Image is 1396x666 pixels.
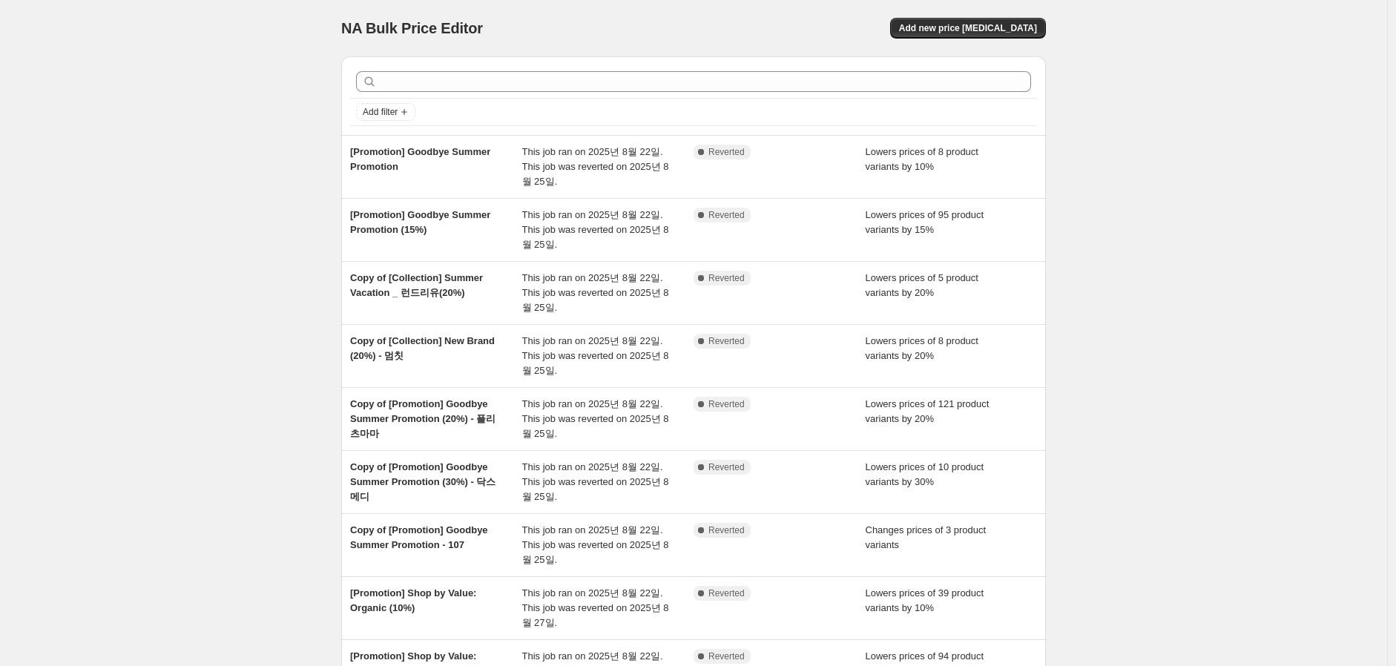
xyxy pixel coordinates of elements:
[363,106,398,118] span: Add filter
[899,22,1037,34] span: Add new price [MEDICAL_DATA]
[866,398,990,424] span: Lowers prices of 121 product variants by 20%
[350,461,495,502] span: Copy of [Promotion] Goodbye Summer Promotion (30%) - 닥스메디
[708,335,745,347] span: Reverted
[350,335,495,361] span: Copy of [Collection] New Brand (20%) - 멈칫
[522,587,669,628] span: This job ran on 2025년 8월 22일. This job was reverted on 2025년 8월 27일.
[708,524,745,536] span: Reverted
[350,209,490,235] span: [Promotion] Goodbye Summer Promotion (15%)
[866,272,978,298] span: Lowers prices of 5 product variants by 20%
[350,398,495,439] span: Copy of [Promotion] Goodbye Summer Promotion (20%) - 플리츠마마
[522,524,669,565] span: This job ran on 2025년 8월 22일. This job was reverted on 2025년 8월 25일.
[522,272,669,313] span: This job ran on 2025년 8월 22일. This job was reverted on 2025년 8월 25일.
[522,398,669,439] span: This job ran on 2025년 8월 22일. This job was reverted on 2025년 8월 25일.
[708,587,745,599] span: Reverted
[866,335,978,361] span: Lowers prices of 8 product variants by 20%
[708,398,745,410] span: Reverted
[522,209,669,250] span: This job ran on 2025년 8월 22일. This job was reverted on 2025년 8월 25일.
[356,103,415,121] button: Add filter
[350,524,488,550] span: Copy of [Promotion] Goodbye Summer Promotion - 107
[341,20,483,36] span: NA Bulk Price Editor
[866,461,984,487] span: Lowers prices of 10 product variants by 30%
[708,650,745,662] span: Reverted
[708,209,745,221] span: Reverted
[890,18,1046,39] button: Add new price [MEDICAL_DATA]
[866,209,984,235] span: Lowers prices of 95 product variants by 15%
[350,272,483,298] span: Copy of [Collection] Summer Vacation _ 런드리유(20%)
[708,461,745,473] span: Reverted
[708,146,745,158] span: Reverted
[866,524,987,550] span: Changes prices of 3 product variants
[522,146,669,187] span: This job ran on 2025년 8월 22일. This job was reverted on 2025년 8월 25일.
[866,146,978,172] span: Lowers prices of 8 product variants by 10%
[522,461,669,502] span: This job ran on 2025년 8월 22일. This job was reverted on 2025년 8월 25일.
[708,272,745,284] span: Reverted
[350,587,476,613] span: [Promotion] Shop by Value: Organic (10%)
[522,335,669,376] span: This job ran on 2025년 8월 22일. This job was reverted on 2025년 8월 25일.
[866,587,984,613] span: Lowers prices of 39 product variants by 10%
[350,146,490,172] span: [Promotion] Goodbye Summer Promotion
